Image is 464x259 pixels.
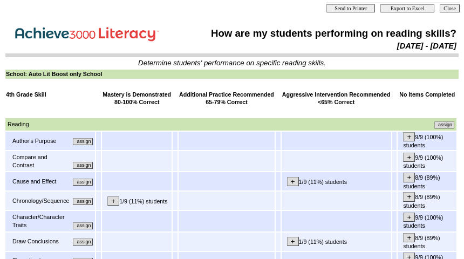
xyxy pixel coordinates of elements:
[403,132,415,141] input: +
[398,233,456,251] td: 8/9 (89%) students
[73,238,93,246] input: Assign additional materials that assess this skill.
[398,132,456,150] td: 9/9 (100%) students
[102,90,172,107] td: Mastery is Demonstrated 80-100% Correct
[6,59,458,67] td: Determine students' performance on specific reading skills.
[73,162,93,169] input: Assign additional materials that assess this skill.
[287,177,299,186] input: +
[107,196,119,206] input: +
[12,196,70,206] td: Chronology/Sequence
[398,172,456,190] td: 8/9 (89%) students
[398,192,456,210] td: 8/9 (89%) students
[102,192,172,210] td: 1/9 (11%) students
[403,173,415,182] input: +
[5,70,459,79] td: School: Auto Lit Boost only School
[440,4,460,12] input: Close
[7,120,230,129] td: Reading
[12,153,70,169] td: Compare and Contrast
[73,198,93,205] input: Assign additional materials that assess this skill.
[398,211,456,231] td: 9/9 (100%) students
[434,121,454,128] input: Assign additional materials that assess this skill.
[380,4,434,12] input: Export to Excel
[326,4,375,12] input: Send to Printer
[73,138,93,145] input: Assign additional materials that assess this skill.
[282,172,391,190] td: 1/9 (11%) students
[398,90,456,107] td: No Items Completed
[282,233,391,251] td: 1/9 (11%) students
[287,237,299,246] input: +
[403,213,415,222] input: +
[8,21,169,44] img: Achieve3000 Reports Logo
[73,179,93,186] input: Assign additional materials that assess this skill.
[12,177,70,186] td: Cause and Effect
[282,90,391,107] td: Aggressive Intervention Recommended <65% Correct
[403,192,415,201] input: +
[12,137,70,146] td: Author's Purpose
[12,237,66,246] td: Draw Conclusions
[5,90,95,107] td: 4th Grade Skill
[403,233,415,242] input: +
[403,153,415,162] input: +
[187,41,457,51] td: [DATE] - [DATE]
[73,222,93,229] input: Assign additional materials that assess this skill.
[398,151,456,171] td: 9/9 (100%) students
[179,90,275,107] td: Additional Practice Recommended 65-79% Correct
[12,213,70,229] td: Character/Character Traits
[187,27,457,40] td: How are my students performing on reading skills?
